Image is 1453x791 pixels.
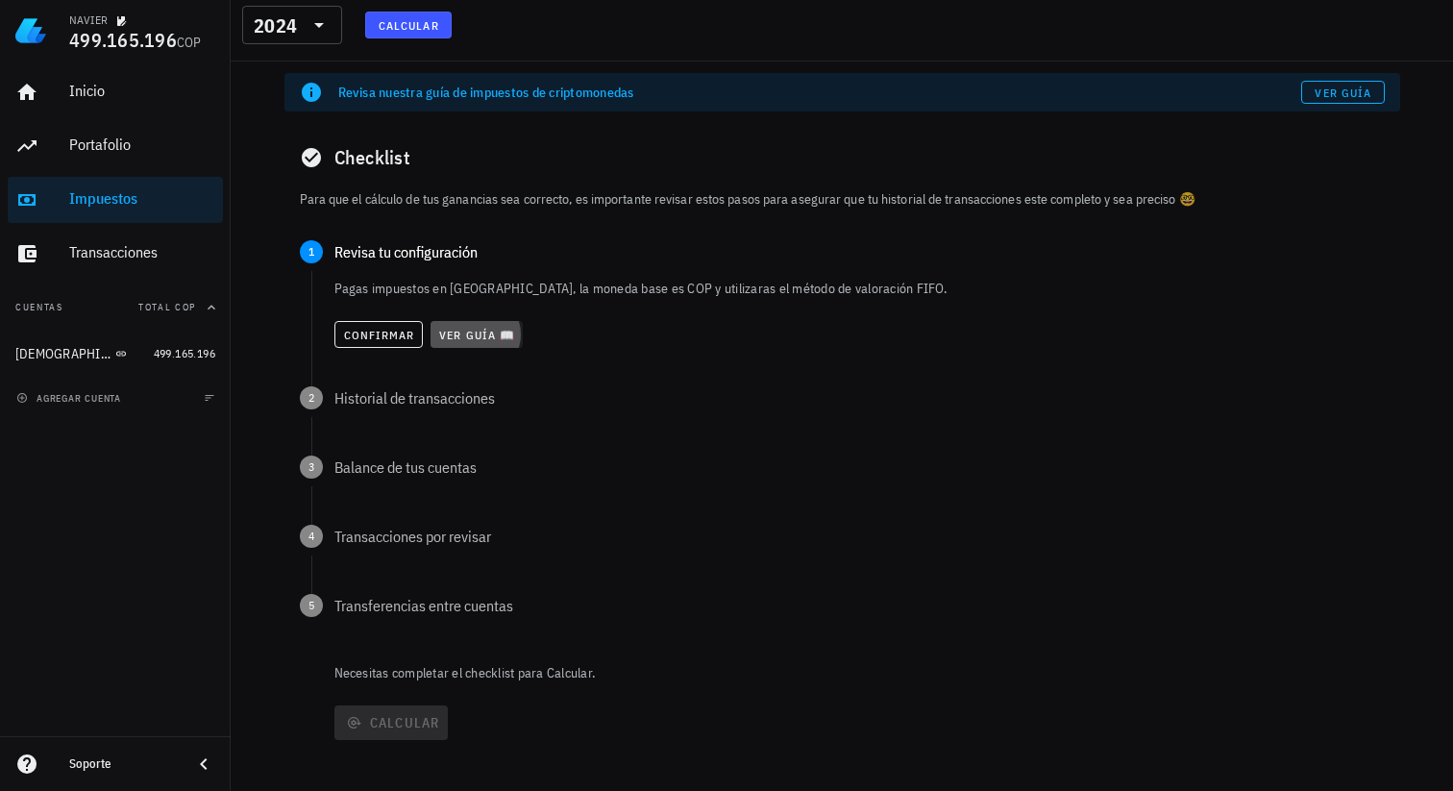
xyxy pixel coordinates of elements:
[300,240,323,263] span: 1
[177,34,202,51] span: COP
[431,321,523,348] button: Ver guía 📖
[154,346,215,360] span: 499.165.196
[254,16,297,36] div: 2024
[8,177,223,223] a: Impuestos
[334,321,424,348] button: Confirmar
[1301,81,1385,104] a: Ver guía
[69,189,215,208] div: Impuestos
[242,6,342,44] div: 2024
[8,69,223,115] a: Inicio
[69,243,215,261] div: Transacciones
[378,18,439,33] span: Calcular
[138,301,196,313] span: Total COP
[69,82,215,100] div: Inicio
[15,346,111,362] div: [DEMOGRAPHIC_DATA]
[8,123,223,169] a: Portafolio
[334,390,1385,406] div: Historial de transacciones
[69,136,215,154] div: Portafolio
[334,529,1385,544] div: Transacciones por revisar
[1314,86,1371,100] span: Ver guía
[69,12,108,28] div: NAVIER
[300,386,323,409] span: 2
[334,244,1385,260] div: Revisa tu configuración
[300,594,323,617] span: 5
[338,83,1301,102] div: Revisa nuestra guía de impuestos de criptomonedas
[334,279,1385,298] p: Pagas impuestos en [GEOGRAPHIC_DATA], la moneda base es COP y utilizaras el método de valoración ...
[334,459,1385,475] div: Balance de tus cuentas
[12,388,130,408] button: agregar cuenta
[284,127,1400,188] div: Checklist
[300,456,323,479] span: 3
[8,331,223,377] a: [DEMOGRAPHIC_DATA] 499.165.196
[8,284,223,331] button: CuentasTotal COP
[365,12,452,38] button: Calcular
[300,188,1385,210] p: Para que el cálculo de tus ganancias sea correcto, es importante revisar estos pasos para asegura...
[331,663,1400,682] p: Necesitas completar el checklist para Calcular.
[438,328,515,342] span: Ver guía 📖
[69,756,177,772] div: Soporte
[20,392,121,405] span: agregar cuenta
[15,15,46,46] img: LedgiFi
[8,231,223,277] a: Transacciones
[334,598,1385,613] div: Transferencias entre cuentas
[300,525,323,548] span: 4
[343,328,415,342] span: Confirmar
[69,27,177,53] span: 499.165.196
